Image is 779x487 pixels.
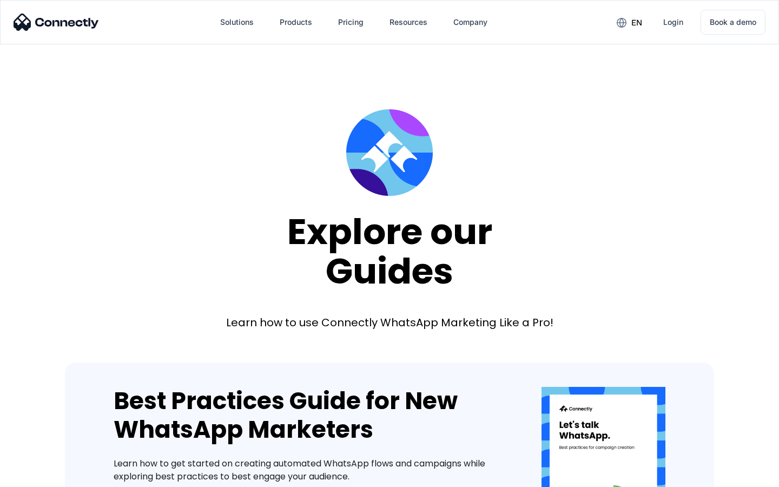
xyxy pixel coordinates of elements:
[271,9,321,35] div: Products
[381,9,436,35] div: Resources
[338,15,364,30] div: Pricing
[453,15,487,30] div: Company
[631,15,642,30] div: en
[701,10,765,35] a: Book a demo
[114,457,509,483] div: Learn how to get started on creating automated WhatsApp flows and campaigns while exploring best ...
[22,468,65,483] ul: Language list
[608,14,650,30] div: en
[329,9,372,35] a: Pricing
[287,212,492,291] div: Explore our Guides
[655,9,692,35] a: Login
[212,9,262,35] div: Solutions
[280,15,312,30] div: Products
[226,315,553,330] div: Learn how to use Connectly WhatsApp Marketing Like a Pro!
[663,15,683,30] div: Login
[14,14,99,31] img: Connectly Logo
[11,468,65,483] aside: Language selected: English
[445,9,496,35] div: Company
[389,15,427,30] div: Resources
[220,15,254,30] div: Solutions
[114,387,509,444] div: Best Practices Guide for New WhatsApp Marketers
